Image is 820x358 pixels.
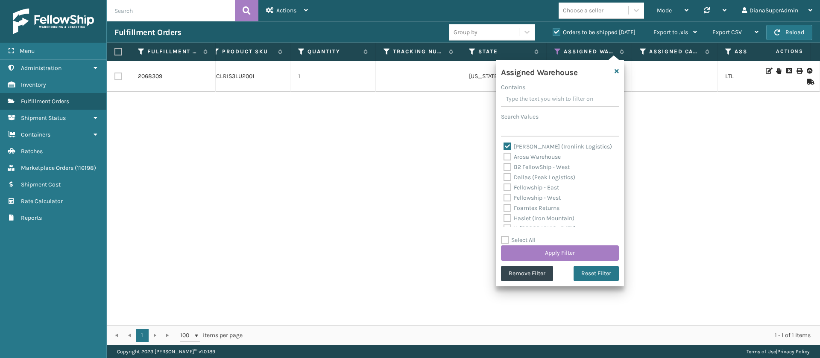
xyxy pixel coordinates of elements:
[712,29,742,36] span: Export CSV
[501,65,577,78] h4: Assigned Warehouse
[454,28,477,37] div: Group by
[553,29,635,36] label: Orders to be shipped [DATE]
[501,92,619,107] input: Type the text you wish to filter on
[504,184,559,191] label: Fellowship - East
[21,214,42,221] span: Reports
[21,98,69,105] span: Fulfillment Orders
[564,48,615,55] label: Assigned Warehouse
[504,153,561,160] label: Arosa Warehouse
[504,194,561,201] label: Fellowship - West
[717,61,803,92] td: LTL
[21,131,50,138] span: Containers
[501,266,553,281] button: Remove Filter
[20,47,35,55] span: Menu
[504,143,612,150] label: [PERSON_NAME] (Ironlink Logistics)
[255,331,811,340] div: 1 - 1 of 1 items
[777,349,810,355] a: Privacy Policy
[213,73,255,80] a: SCLRIS3LU2001
[21,148,43,155] span: Batches
[276,7,296,14] span: Actions
[180,329,243,342] span: items per page
[504,174,575,181] label: Dallas (Peak Logistics)
[504,163,570,171] label: B2 FellowShip - West
[563,6,603,15] div: Choose a seller
[117,345,215,358] p: Copyright 2023 [PERSON_NAME]™ v 1.0.189
[649,48,701,55] label: Assigned Carrier
[807,68,812,74] i: Upload BOL
[147,48,199,55] label: Fulfillment Order Id
[478,48,530,55] label: State
[504,215,574,222] label: Haslet (Iron Mountain)
[657,7,672,14] span: Mode
[180,331,193,340] span: 100
[21,181,61,188] span: Shipment Cost
[21,198,63,205] span: Rate Calculator
[747,345,810,358] div: |
[749,44,808,58] span: Actions
[393,48,445,55] label: Tracking Number
[21,81,46,88] span: Inventory
[747,349,776,355] a: Terms of Use
[766,68,771,74] i: Edit
[501,236,536,244] label: Select All
[114,27,181,38] h3: Fulfillment Orders
[136,329,149,342] a: 1
[307,48,359,55] label: Quantity
[222,48,274,55] label: Product SKU
[574,266,619,281] button: Reset Filter
[776,68,781,74] i: On Hold
[504,225,575,232] label: IL [GEOGRAPHIC_DATA]
[735,48,786,55] label: Assigned Carrier Service
[461,61,547,92] td: [US_STATE]
[21,114,66,122] span: Shipment Status
[21,164,73,172] span: Marketplace Orders
[786,68,791,74] i: Cancel Fulfillment Order
[138,72,162,81] a: 2068309
[653,29,688,36] span: Export to .xls
[290,61,376,92] td: 1
[501,83,525,92] label: Contains
[13,9,94,34] img: logo
[21,64,61,72] span: Administration
[501,112,539,121] label: Search Values
[501,245,619,261] button: Apply Filter
[807,79,812,85] i: Mark as Shipped
[75,164,96,172] span: ( 116198 )
[766,25,812,40] button: Reload
[504,204,559,212] label: Foamtex Returns
[797,68,802,74] i: Print BOL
